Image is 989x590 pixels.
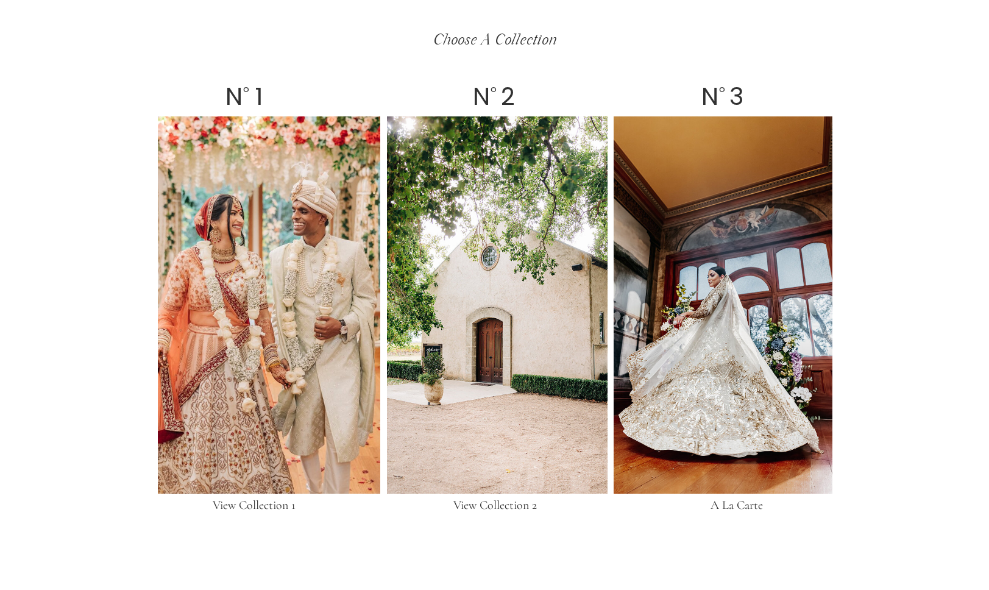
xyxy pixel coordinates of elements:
[243,84,254,99] p: o
[719,84,730,99] p: o
[427,499,564,517] a: View Collection 2
[495,84,521,112] h2: 2
[246,84,272,112] h2: 1
[332,33,658,48] p: choose a collection
[682,499,792,517] h3: A La Carte
[723,84,750,112] h2: 3
[221,84,247,112] h2: N
[469,84,495,112] h2: N
[697,84,723,112] h2: N
[491,84,502,99] p: o
[180,499,328,517] h3: View Collection 1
